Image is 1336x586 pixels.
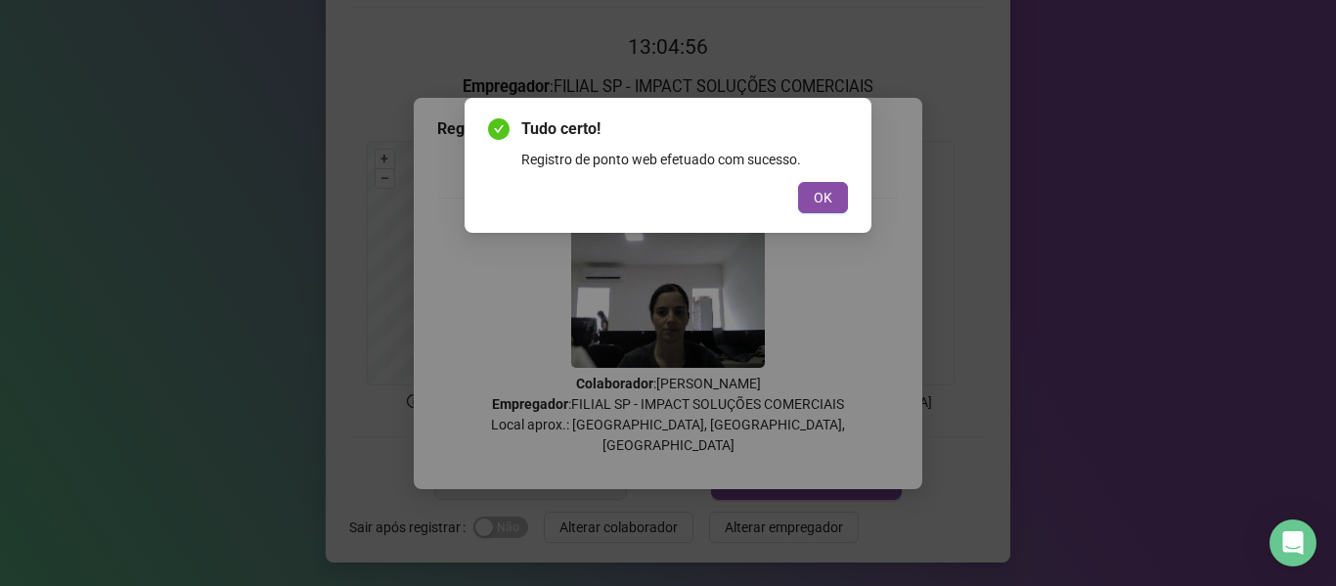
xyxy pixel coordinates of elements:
[814,187,832,208] span: OK
[1269,519,1316,566] div: Open Intercom Messenger
[488,118,510,140] span: check-circle
[798,182,848,213] button: OK
[521,149,848,170] div: Registro de ponto web efetuado com sucesso.
[521,117,848,141] span: Tudo certo!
